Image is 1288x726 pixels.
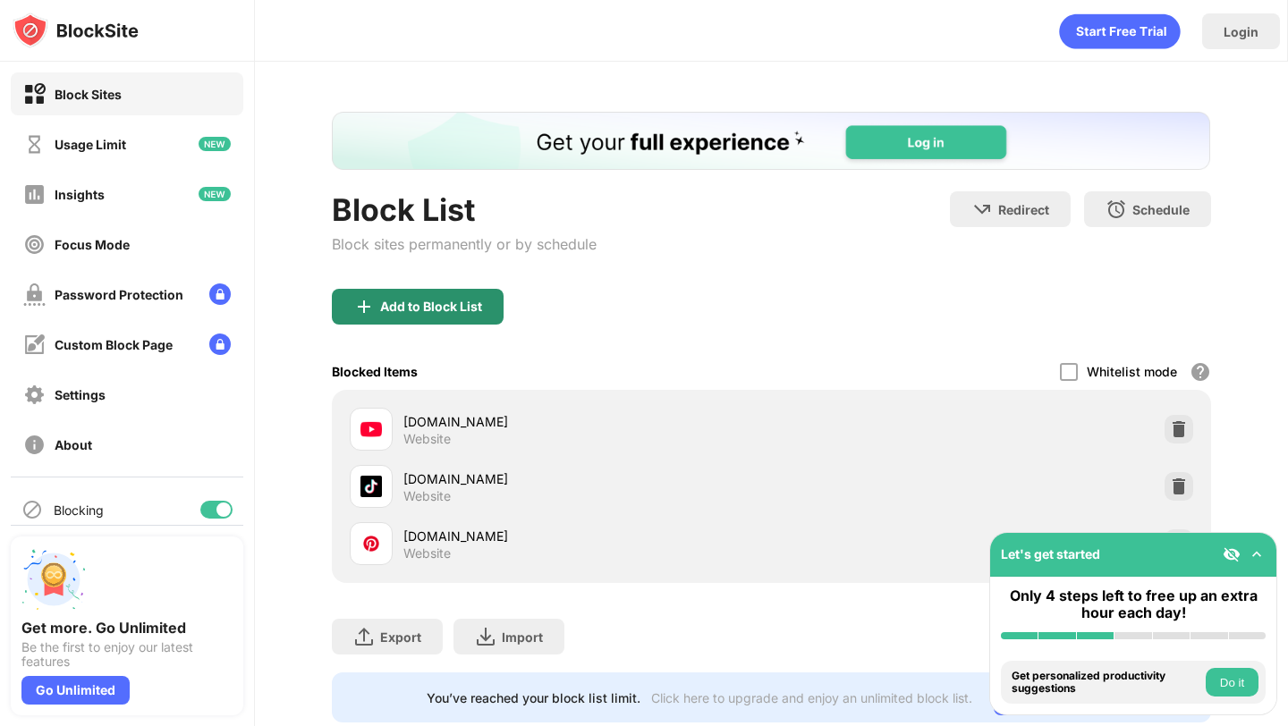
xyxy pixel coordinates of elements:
[403,412,771,431] div: [DOMAIN_NAME]
[23,83,46,106] img: block-on.svg
[1001,546,1100,561] div: Let's get started
[360,533,382,554] img: favicons
[209,333,231,355] img: lock-menu.svg
[21,499,43,520] img: blocking-icon.svg
[360,476,382,497] img: favicons
[55,337,173,352] div: Custom Block Page
[1132,202,1190,217] div: Schedule
[21,640,233,669] div: Be the first to enjoy our latest features
[55,437,92,452] div: About
[23,183,46,206] img: insights-off.svg
[23,434,46,456] img: about-off.svg
[55,287,183,302] div: Password Protection
[23,233,46,256] img: focus-off.svg
[199,187,231,201] img: new-icon.svg
[23,133,46,156] img: time-usage-off.svg
[23,384,46,406] img: settings-off.svg
[403,431,451,447] div: Website
[427,690,640,705] div: You’ve reached your block list limit.
[1206,668,1258,696] button: Do it
[55,187,105,202] div: Insights
[403,488,451,504] div: Website
[332,191,597,228] div: Block List
[1248,545,1266,563] img: omni-setup-toggle.svg
[360,418,382,440] img: favicons
[1001,587,1266,621] div: Only 4 steps left to free up an extra hour each day!
[332,364,418,379] div: Blocked Items
[23,333,46,356] img: customize-block-page-off.svg
[380,629,421,645] div: Export
[21,619,233,637] div: Get more. Go Unlimited
[1087,364,1177,379] div: Whitelist mode
[1223,545,1241,563] img: eye-not-visible.svg
[23,283,46,306] img: password-protection-off.svg
[403,469,771,488] div: [DOMAIN_NAME]
[199,137,231,151] img: new-icon.svg
[55,87,122,102] div: Block Sites
[380,300,482,314] div: Add to Block List
[54,502,104,518] div: Blocking
[55,137,126,152] div: Usage Limit
[21,547,86,612] img: push-unlimited.svg
[403,545,451,561] div: Website
[651,690,972,705] div: Click here to upgrade and enjoy an unlimited block list.
[332,112,1210,170] iframe: Banner
[998,202,1049,217] div: Redirect
[55,237,130,252] div: Focus Mode
[13,13,139,48] img: logo-blocksite.svg
[55,387,106,402] div: Settings
[1059,13,1181,49] div: animation
[403,527,771,545] div: [DOMAIN_NAME]
[332,235,597,253] div: Block sites permanently or by schedule
[21,676,130,705] div: Go Unlimited
[1012,670,1201,696] div: Get personalized productivity suggestions
[502,629,543,645] div: Import
[209,283,231,305] img: lock-menu.svg
[1224,24,1258,39] div: Login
